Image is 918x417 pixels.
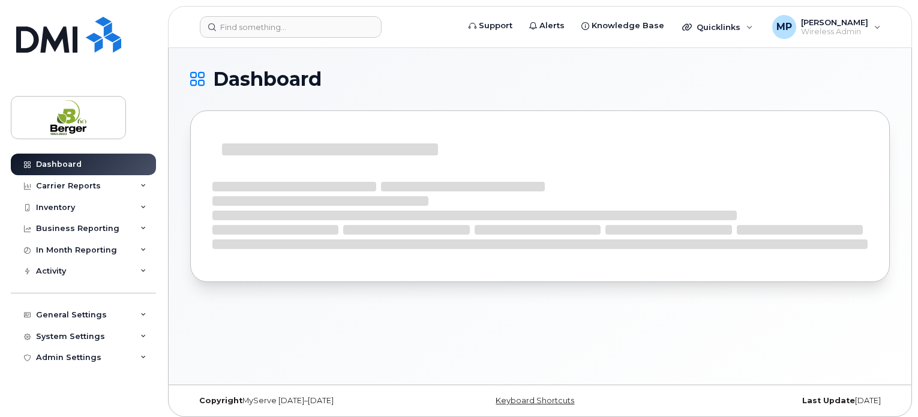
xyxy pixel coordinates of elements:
strong: Last Update [802,396,855,405]
strong: Copyright [199,396,242,405]
div: [DATE] [656,396,890,406]
div: MyServe [DATE]–[DATE] [190,396,424,406]
a: Keyboard Shortcuts [496,396,574,405]
span: Dashboard [213,70,322,88]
